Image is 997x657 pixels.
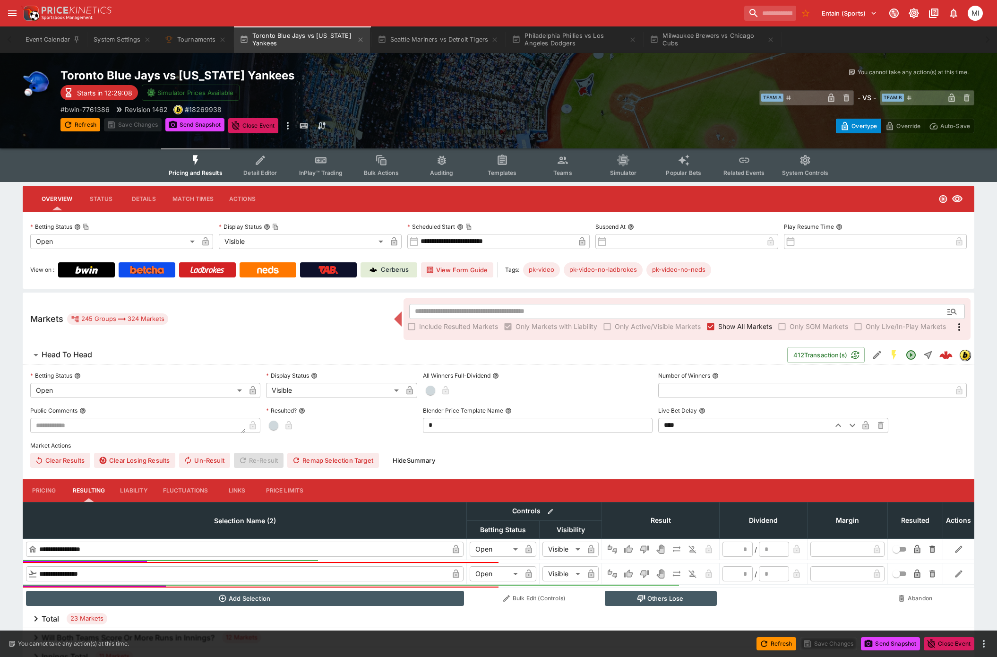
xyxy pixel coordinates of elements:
span: InPlay™ Trading [299,169,343,176]
button: Remap Selection Target [287,453,379,468]
button: Event Calendar [20,26,86,53]
th: Resulted [888,502,943,538]
button: open drawer [4,5,21,22]
p: Starts in 12:29:08 [77,88,132,98]
p: Number of Winners [658,372,710,380]
img: PriceKinetics [42,7,112,14]
button: Overtype [836,119,881,133]
button: michael.wilczynski [965,3,986,24]
p: You cannot take any action(s) at this time. [18,640,129,648]
a: Cerberus [361,262,417,277]
button: Not Set [605,566,620,581]
span: Show All Markets [718,321,772,331]
button: Edit Detail [868,346,885,363]
p: Live Bet Delay [658,406,697,415]
p: Revision 1462 [125,104,168,114]
span: Visibility [546,524,595,536]
p: Public Comments [30,406,77,415]
div: Open [30,383,245,398]
button: Blender Price Template Name [505,407,512,414]
div: 6b7fad55-406a-4661-9c00-e02bd5a7c51c [939,348,953,362]
p: Copy To Clipboard [185,104,222,114]
button: Links [216,479,258,502]
button: SGM Enabled [885,346,902,363]
button: Seattle Mariners vs Detroit Tigers [372,26,505,53]
label: Market Actions [30,439,967,453]
button: Push [669,566,684,581]
img: Neds [257,266,278,274]
button: All Winners Full-Dividend [492,372,499,379]
div: Open [470,542,521,557]
img: Cerberus [370,266,377,274]
img: logo-cerberus--red.svg [939,348,953,362]
button: Display StatusCopy To Clipboard [264,224,270,230]
h2: Copy To Clipboard [60,68,517,83]
span: Only Active/Visible Markets [615,321,701,331]
button: Select Tenant [816,6,883,21]
span: Un-Result [179,453,230,468]
button: Copy To Clipboard [465,224,472,230]
p: Betting Status [30,223,72,231]
a: 6b7fad55-406a-4661-9c00-e02bd5a7c51c [937,346,955,364]
button: Head To Head [23,346,787,364]
button: Match Times [165,188,221,210]
div: / [755,569,757,579]
button: Open [902,346,920,363]
button: Public Comments [79,407,86,414]
h6: Head To Head [42,350,92,360]
button: Betting StatusCopy To Clipboard [74,224,81,230]
div: Visible [219,234,387,249]
button: Copy To Clipboard [272,224,279,230]
svg: Open [905,349,917,361]
button: Straight [920,346,937,363]
button: Toggle light/dark mode [905,5,922,22]
th: Dividend [720,502,808,538]
button: Philadelphia Phillies vs Los Angeles Dodgers [506,26,642,53]
span: Pricing and Results [169,169,223,176]
span: Team A [761,94,783,102]
img: PriceKinetics Logo [21,4,40,23]
button: Clear Results [30,453,90,468]
h6: - VS - [858,93,876,103]
button: Details [122,188,165,210]
span: Selection Name (2) [204,515,286,527]
span: Templates [488,169,516,176]
div: Visible [266,383,402,398]
button: Play Resume Time [836,224,842,230]
button: Refresh [60,118,100,131]
div: 245 Groups 324 Markets [71,313,164,325]
svg: Open [938,194,948,204]
div: bwin [959,349,971,361]
span: System Controls [782,169,828,176]
div: bwin [173,105,183,114]
p: Blender Price Template Name [423,406,503,415]
p: Display Status [219,223,262,231]
span: Popular Bets [666,169,701,176]
p: Copy To Clipboard [60,104,110,114]
p: All Winners Full-Dividend [423,372,490,380]
span: pk-video [523,265,560,275]
button: View Form Guide [421,262,493,277]
span: pk-video-no-ladbrokes [564,265,643,275]
button: Open [944,303,961,320]
button: Notifications [945,5,962,22]
p: Suspend At [595,223,626,231]
input: search [744,6,796,21]
button: Documentation [925,5,942,22]
div: Betting Target: cerberus [523,262,560,277]
span: Only Markets with Liability [516,321,597,331]
span: Re-Result [234,453,284,468]
button: Liability [112,479,155,502]
img: Sportsbook Management [42,16,93,20]
button: Win [621,542,636,557]
button: Status [80,188,122,210]
button: Resulting [65,479,112,502]
img: bwin.png [174,105,182,114]
p: Scheduled Start [407,223,455,231]
img: baseball.png [23,68,53,98]
button: Number of Winners [712,372,719,379]
img: bwin [960,350,970,360]
button: Scheduled StartCopy To Clipboard [457,224,464,230]
span: 23 Markets [67,614,107,623]
img: Ladbrokes [190,266,224,274]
